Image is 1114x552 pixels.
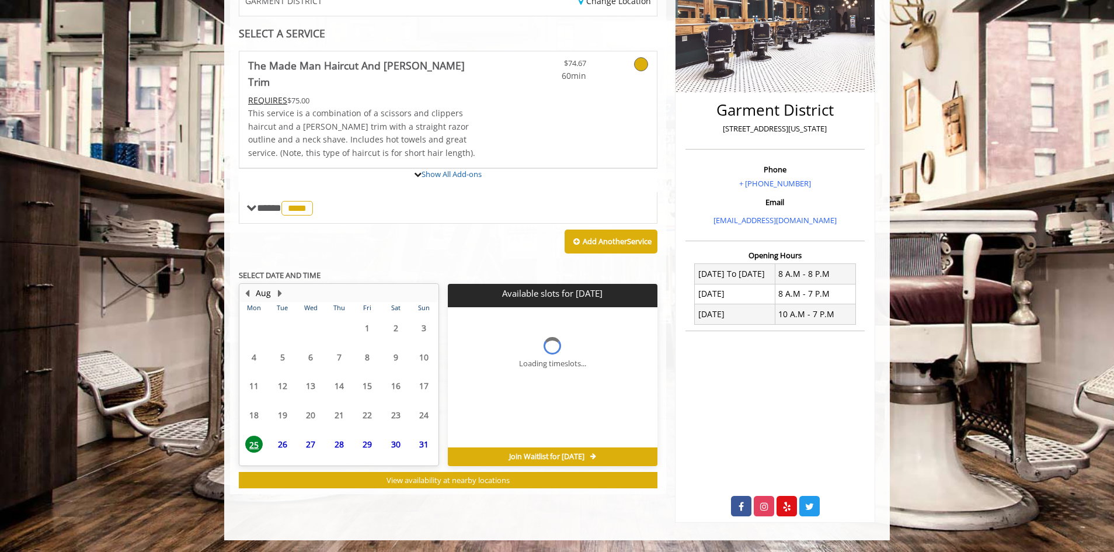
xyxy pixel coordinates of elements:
h3: Phone [688,165,862,173]
button: View availability at nearby locations [239,472,657,489]
h2: Garment District [688,102,862,119]
span: 28 [330,436,348,453]
div: Loading timeslots... [519,357,586,370]
span: 29 [358,436,376,453]
button: Add AnotherService [565,230,657,254]
button: Previous Month [242,287,252,300]
a: + [PHONE_NUMBER] [739,178,811,189]
span: This service needs some Advance to be paid before we block your appointment [248,95,287,106]
td: Select day26 [268,429,296,459]
h3: Email [688,198,862,206]
b: SELECT DATE AND TIME [239,270,321,280]
span: Join Waitlist for [DATE] [509,452,584,461]
p: This service is a combination of a scissors and clippers haircut and a [PERSON_NAME] trim with a ... [248,107,483,159]
p: [STREET_ADDRESS][US_STATE] [688,123,862,135]
a: [EMAIL_ADDRESS][DOMAIN_NAME] [713,215,837,225]
span: 27 [302,436,319,453]
span: 25 [245,436,263,453]
span: 30 [387,436,405,453]
td: [DATE] [695,284,775,304]
b: Add Another Service [583,236,652,247]
td: Select day29 [353,429,381,459]
td: Select day27 [297,429,325,459]
span: 60min [517,70,586,82]
td: 8 A.M - 8 P.M [775,264,855,284]
td: Select day30 [381,429,409,459]
th: Mon [240,302,268,314]
button: Aug [256,287,271,300]
b: The Made Man Haircut And [PERSON_NAME] Trim [248,57,483,90]
th: Sat [381,302,409,314]
span: 31 [415,436,433,453]
th: Thu [325,302,353,314]
th: Sun [410,302,438,314]
td: 10 A.M - 7 P.M [775,304,855,324]
a: Show All Add-ons [422,169,482,179]
a: $74.67 [517,51,586,82]
h3: Opening Hours [685,251,865,259]
th: Tue [268,302,296,314]
div: $75.00 [248,94,483,107]
td: [DATE] To [DATE] [695,264,775,284]
div: SELECT A SERVICE [239,28,657,39]
td: Select day25 [240,429,268,459]
th: Fri [353,302,381,314]
td: 8 A.M - 7 P.M [775,284,855,304]
td: [DATE] [695,304,775,324]
button: Next Month [275,287,284,300]
th: Wed [297,302,325,314]
td: Select day31 [410,429,438,459]
span: 26 [274,436,291,453]
p: Available slots for [DATE] [452,289,652,298]
span: View availability at nearby locations [387,475,510,485]
div: The Made Man Haircut And Beard Trim Add-onS [239,168,657,169]
td: Select day28 [325,429,353,459]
